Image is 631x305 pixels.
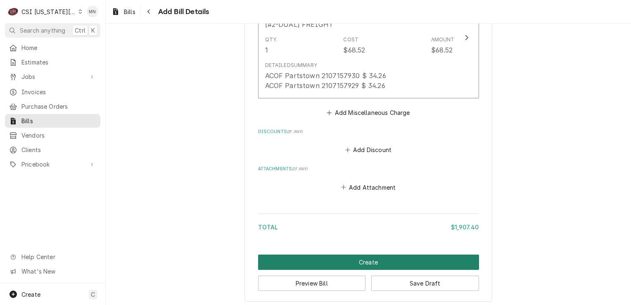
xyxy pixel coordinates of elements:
span: ( if any ) [292,167,308,171]
span: Jobs [21,72,84,81]
div: Detailed Summary [265,62,317,69]
span: Clients [21,145,96,154]
span: Search anything [20,26,65,35]
a: Go to Pricebook [5,157,100,171]
a: Vendors [5,129,100,142]
div: Melissa Nehls's Avatar [87,6,98,17]
a: Go to What's New [5,264,100,278]
button: Add Attachment [339,181,397,193]
button: Preview Bill [258,276,366,291]
label: Attachments [258,166,479,172]
a: Invoices [5,85,100,99]
a: Bills [108,5,139,19]
a: Go to Jobs [5,70,100,83]
span: Total [258,224,278,231]
button: Navigate back [142,5,156,18]
span: Vendors [21,131,96,140]
div: 1 [265,45,268,55]
span: Ctrl [75,26,85,35]
div: Button Group Row [258,255,479,270]
span: Estimates [21,58,96,67]
div: ACOF Partstown 2107157930 $ 34.26 ACOF Partstown 2107157929 $ 34.26 [265,71,391,91]
div: $68.52 [343,45,365,55]
div: Discounts [258,129,479,156]
div: $68.52 [431,45,453,55]
div: Button Group Row [258,270,479,291]
div: C [7,6,19,17]
button: Save Draft [371,276,479,291]
span: Bills [124,7,135,16]
div: $1,907.40 [451,223,479,231]
span: Bills [21,117,96,125]
button: Add Miscellaneous Charge [325,107,411,118]
div: Amount [431,36,455,43]
div: Total [258,223,479,231]
div: [#2-DUAL] FREIGHT [265,19,334,29]
span: Add Bill Details [156,6,209,17]
div: Attachments [258,166,479,193]
a: Purchase Orders [5,100,100,113]
span: Help Center [21,253,95,261]
a: Bills [5,114,100,128]
button: Add Discount [344,144,393,156]
div: Cost [343,36,358,43]
span: K [91,26,95,35]
div: CSI Kansas City's Avatar [7,6,19,17]
div: Qty. [265,36,278,43]
button: Search anythingCtrlK [5,23,100,38]
a: Go to Help Center [5,250,100,264]
span: Pricebook [21,160,84,169]
a: Clients [5,143,100,157]
span: Create [21,291,40,298]
div: Button Group [258,255,479,291]
span: Home [21,43,96,52]
a: Home [5,41,100,55]
div: CSI [US_STATE][GEOGRAPHIC_DATA] [21,7,76,16]
button: Create [258,255,479,270]
div: MN [87,6,98,17]
span: ( if any ) [287,129,303,134]
span: C [91,290,95,299]
span: Purchase Orders [21,102,96,111]
span: Invoices [21,88,96,96]
label: Discounts [258,129,479,135]
a: Estimates [5,55,100,69]
span: What's New [21,267,95,276]
div: Amount Summary [258,210,479,237]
